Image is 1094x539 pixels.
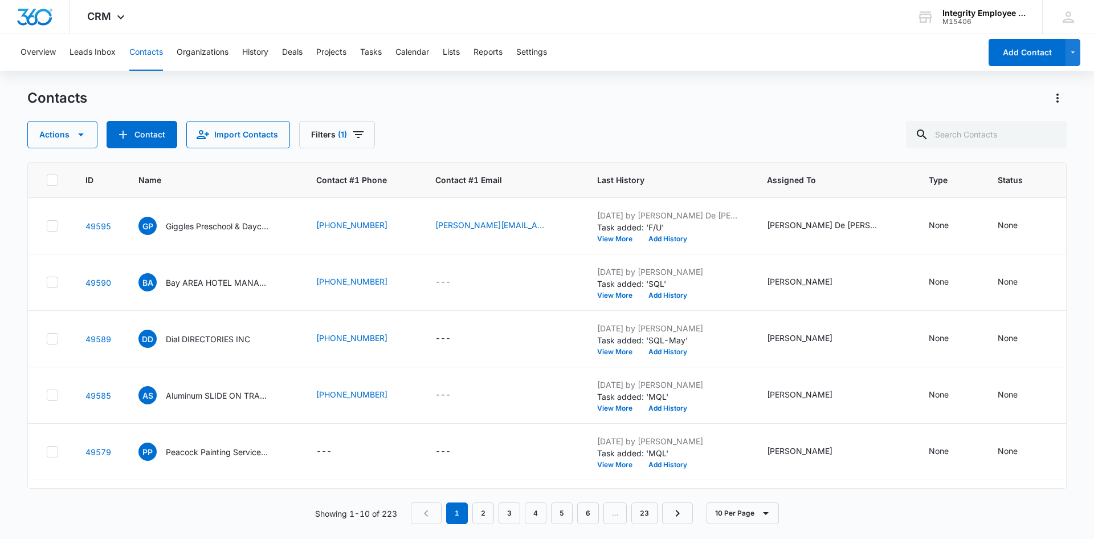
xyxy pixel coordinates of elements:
[435,174,570,186] span: Contact #1 Email
[87,10,111,22] span: CRM
[929,445,949,457] div: None
[316,445,332,459] div: ---
[640,292,695,299] button: Add History
[85,221,111,231] a: Navigate to contact details page for Giggles Preschool & Daycare IN
[597,435,740,447] p: [DATE] by [PERSON_NAME]
[27,90,87,107] h1: Contacts
[998,219,1038,233] div: Status - None - Select to Edit Field
[597,292,640,299] button: View More
[597,278,740,290] p: Task added: 'SQL'
[435,219,570,233] div: Contact #1 Email - karen@gigglesdaycare.org - Select to Edit Field
[473,34,503,71] button: Reports
[138,273,289,291] div: Name - Bay AREA HOTEL MANAGEMENT LLC - Select to Edit Field
[435,445,471,459] div: Contact #1 Email - - Select to Edit Field
[299,121,375,148] button: Filters
[435,275,451,289] div: ---
[138,443,157,461] span: PP
[138,386,157,404] span: AS
[929,275,949,287] div: None
[906,121,1067,148] input: Search Contacts
[166,390,268,402] p: Aluminum SLIDE ON TRAILERS LLC
[316,34,346,71] button: Projects
[998,332,1018,344] div: None
[597,174,723,186] span: Last History
[472,502,494,524] a: Page 2
[338,131,347,139] span: (1)
[1048,89,1067,107] button: Actions
[138,443,289,461] div: Name - Peacock Painting Services INC - Select to Edit Field
[129,34,163,71] button: Contacts
[516,34,547,71] button: Settings
[942,9,1026,18] div: account name
[597,391,740,403] p: Task added: 'MQL'
[435,388,471,402] div: Contact #1 Email - - Select to Edit Field
[316,332,387,344] a: [PHONE_NUMBER]
[929,219,949,231] div: None
[107,121,177,148] button: Add Contact
[577,502,599,524] a: Page 6
[138,174,272,186] span: Name
[138,217,157,235] span: GP
[767,332,832,344] div: [PERSON_NAME]
[315,508,397,520] p: Showing 1-10 of 223
[707,502,779,524] button: 10 Per Page
[435,332,451,346] div: ---
[446,502,468,524] em: 1
[942,18,1026,26] div: account id
[640,236,695,242] button: Add History
[443,34,460,71] button: Lists
[597,236,640,242] button: View More
[767,275,853,289] div: Assigned To - Nicholas Harris - Select to Edit Field
[929,332,969,346] div: Type - None - Select to Edit Field
[499,502,520,524] a: Page 3
[316,219,387,231] a: [PHONE_NUMBER]
[597,334,740,346] p: Task added: 'SQL-May'
[316,275,387,287] a: [PHONE_NUMBER]
[929,174,954,186] span: Type
[242,34,268,71] button: History
[998,275,1018,287] div: None
[929,388,949,400] div: None
[998,388,1018,400] div: None
[998,332,1038,346] div: Status - None - Select to Edit Field
[177,34,228,71] button: Organizations
[435,219,549,231] a: [PERSON_NAME][EMAIL_ADDRESS][DOMAIN_NAME]
[597,322,740,334] p: [DATE] by [PERSON_NAME]
[998,388,1038,402] div: Status - None - Select to Edit Field
[551,502,573,524] a: Page 5
[998,445,1038,459] div: Status - None - Select to Edit Field
[767,445,853,459] div: Assigned To - Nicholas Harris - Select to Edit Field
[767,388,853,402] div: Assigned To - Nicholas Harris - Select to Edit Field
[435,332,471,346] div: Contact #1 Email - - Select to Edit Field
[316,219,408,233] div: Contact #1 Phone - (321) 723-6986 - Select to Edit Field
[597,379,740,391] p: [DATE] by [PERSON_NAME]
[767,174,885,186] span: Assigned To
[929,388,969,402] div: Type - None - Select to Edit Field
[929,219,969,233] div: Type - None - Select to Edit Field
[640,461,695,468] button: Add History
[767,275,832,287] div: [PERSON_NAME]
[435,388,451,402] div: ---
[186,121,290,148] button: Import Contacts
[166,446,268,458] p: Peacock Painting Services INC
[316,174,408,186] span: Contact #1 Phone
[27,121,97,148] button: Actions
[597,447,740,459] p: Task added: 'MQL'
[316,388,387,400] a: [PHONE_NUMBER]
[998,275,1038,289] div: Status - None - Select to Edit Field
[597,221,740,233] p: Task added: 'F/U'
[316,332,408,346] div: Contact #1 Phone - (727) 585-1100 - Select to Edit Field
[166,333,250,345] p: Dial DIRECTORIES INC
[597,348,640,355] button: View More
[767,219,881,231] div: [PERSON_NAME] De [PERSON_NAME], [PERSON_NAME]
[767,332,853,346] div: Assigned To - Nicholas Harris - Select to Edit Field
[85,174,95,186] span: ID
[166,220,268,232] p: Giggles Preschool & Daycare IN
[21,34,56,71] button: Overview
[767,388,832,400] div: [PERSON_NAME]
[929,445,969,459] div: Type - None - Select to Edit Field
[138,273,157,291] span: BA
[138,330,271,348] div: Name - Dial DIRECTORIES INC - Select to Edit Field
[138,217,289,235] div: Name - Giggles Preschool & Daycare IN - Select to Edit Field
[597,405,640,412] button: View More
